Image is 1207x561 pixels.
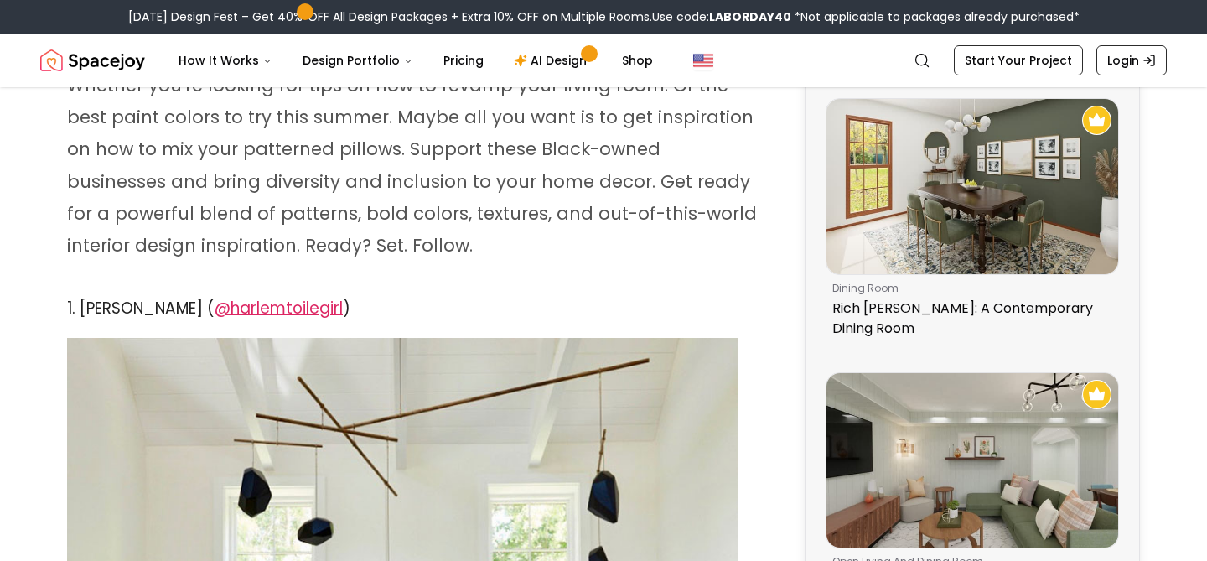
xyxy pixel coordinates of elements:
[826,98,1119,345] a: Rich Olive Green: A Contemporary Dining RoomRecommended Spacejoy Design - Rich Olive Green: A Con...
[343,297,350,319] span: )
[165,44,666,77] nav: Main
[40,34,1167,87] nav: Global
[1096,45,1167,75] a: Login
[500,44,605,77] a: AI Design
[430,44,497,77] a: Pricing
[832,299,1106,339] p: Rich [PERSON_NAME]: A Contemporary Dining Room
[826,373,1118,548] img: Eclectic Boho Living Room Dining Room
[954,45,1083,75] a: Start Your Project
[40,44,145,77] a: Spacejoy
[652,8,791,25] span: Use code:
[128,8,1080,25] div: [DATE] Design Fest – Get 40% OFF All Design Packages + Extra 10% OFF on Multiple Rooms.
[1082,380,1111,409] img: Recommended Spacejoy Design - Eclectic Boho Living Room Dining Room
[67,297,215,319] span: 1. [PERSON_NAME] (
[709,8,791,25] b: LABORDAY40
[289,44,427,77] button: Design Portfolio
[832,282,1106,295] p: dining room
[165,44,286,77] button: How It Works
[693,50,713,70] img: United States
[1082,106,1111,135] img: Recommended Spacejoy Design - Rich Olive Green: A Contemporary Dining Room
[609,44,666,77] a: Shop
[791,8,1080,25] span: *Not applicable to packages already purchased*
[215,297,343,319] a: @harlemtoilegirl
[826,99,1118,274] img: Rich Olive Green: A Contemporary Dining Room
[67,73,757,257] span: Whether you're looking for tips on how to revamp your living room. Or the best paint colors to tr...
[40,44,145,77] img: Spacejoy Logo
